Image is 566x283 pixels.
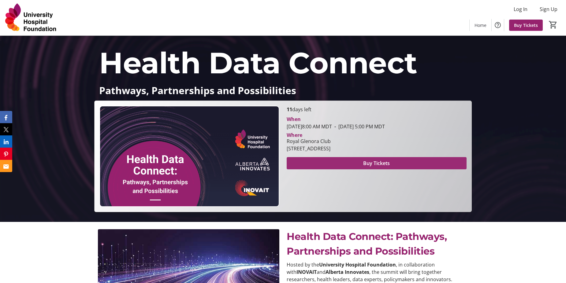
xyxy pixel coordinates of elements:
img: University Hospital Foundation's Logo [4,2,58,33]
a: Buy Tickets [509,20,543,31]
span: Sign Up [540,6,557,13]
div: Where [287,133,302,138]
strong: University Hospital Foundation [319,261,396,268]
div: [STREET_ADDRESS] [287,145,331,152]
strong: INOVAIT [296,269,317,275]
button: Log In [509,4,532,14]
button: Help [492,19,504,31]
img: Campaign CTA Media Photo [99,106,279,207]
p: Pathways, Partnerships and Possibilities [99,85,467,96]
span: [DATE] 8:00 AM MDT [287,123,332,130]
strong: Alberta Innovates [326,269,369,275]
span: Buy Tickets [514,22,538,28]
span: Buy Tickets [363,160,390,167]
span: - [332,123,338,130]
span: Health Data Connect [99,45,417,81]
span: [DATE] 5:00 PM MDT [332,123,385,130]
button: Sign Up [535,4,562,14]
button: Buy Tickets [287,157,467,169]
span: Home [475,22,486,28]
div: Royal Glenora Club [287,138,331,145]
a: Home [470,20,491,31]
span: Log In [514,6,527,13]
div: When [287,116,301,123]
button: Cart [548,19,559,30]
p: Hosted by the , in collaboration with and , the summit will bring together researchers, health le... [287,261,468,283]
p: days left [287,106,467,113]
span: Health Data Connect: Pathways, Partnerships and Possibilities [287,230,447,257]
span: 11 [287,106,292,113]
